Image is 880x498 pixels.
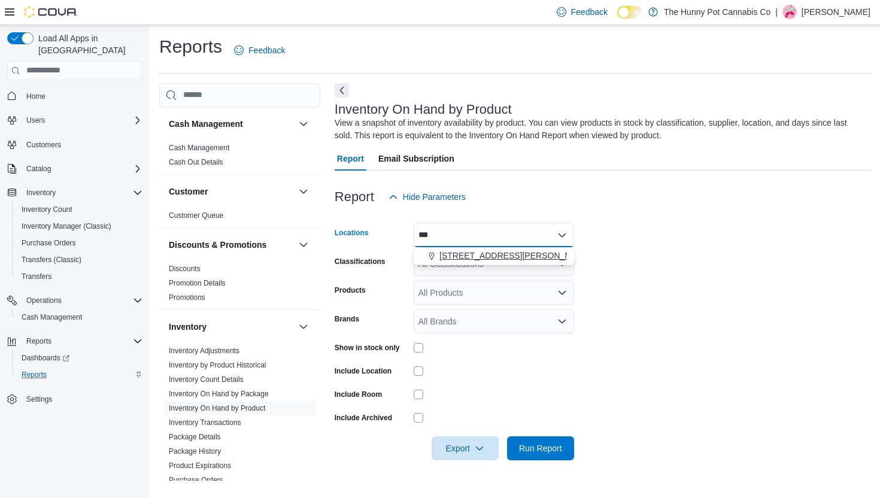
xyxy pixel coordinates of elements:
[169,361,266,369] a: Inventory by Product Historical
[2,333,147,350] button: Reports
[22,272,51,281] span: Transfers
[17,236,142,250] span: Purchase Orders
[17,368,51,382] a: Reports
[335,413,392,423] label: Include Archived
[557,230,567,240] button: Close list of options
[26,164,51,174] span: Catalog
[2,112,147,129] button: Users
[169,265,201,273] a: Discounts
[22,391,142,406] span: Settings
[169,432,221,442] span: Package Details
[571,6,608,18] span: Feedback
[17,202,142,217] span: Inventory Count
[169,158,223,166] a: Cash Out Details
[169,143,229,153] span: Cash Management
[169,186,208,198] h3: Customer
[12,309,147,326] button: Cash Management
[2,292,147,309] button: Operations
[169,278,226,288] span: Promotion Details
[557,288,567,297] button: Open list of options
[169,403,265,413] span: Inventory On Hand by Product
[664,5,770,19] p: The Hunny Pot Cannabis Co
[159,262,320,309] div: Discounts & Promotions
[169,321,207,333] h3: Inventory
[169,390,269,398] a: Inventory On Hand by Package
[22,113,50,127] button: Users
[22,238,76,248] span: Purchase Orders
[22,334,56,348] button: Reports
[169,461,231,470] span: Product Expirations
[12,366,147,383] button: Reports
[337,147,364,171] span: Report
[229,38,290,62] a: Feedback
[335,83,349,98] button: Next
[335,228,369,238] label: Locations
[17,351,74,365] a: Dashboards
[169,433,221,441] a: Package Details
[248,44,285,56] span: Feedback
[17,368,142,382] span: Reports
[22,138,66,152] a: Customers
[12,268,147,285] button: Transfers
[12,251,147,268] button: Transfers (Classic)
[557,317,567,326] button: Open list of options
[439,250,591,262] span: [STREET_ADDRESS][PERSON_NAME]
[169,186,294,198] button: Customer
[22,113,142,127] span: Users
[26,116,45,125] span: Users
[12,235,147,251] button: Purchase Orders
[22,293,142,308] span: Operations
[432,436,499,460] button: Export
[22,186,142,200] span: Inventory
[2,160,147,177] button: Catalog
[17,253,142,267] span: Transfers (Classic)
[169,347,239,355] a: Inventory Adjustments
[335,117,864,142] div: View a snapshot of inventory availability by product. You can view products in stock by classific...
[2,390,147,408] button: Settings
[2,87,147,105] button: Home
[335,286,366,295] label: Products
[22,392,57,406] a: Settings
[507,436,574,460] button: Run Report
[296,184,311,199] button: Customer
[159,35,222,59] h1: Reports
[169,389,269,399] span: Inventory On Hand by Package
[296,117,311,131] button: Cash Management
[169,321,294,333] button: Inventory
[775,5,778,19] p: |
[169,144,229,152] a: Cash Management
[169,118,294,130] button: Cash Management
[17,202,77,217] a: Inventory Count
[17,310,142,324] span: Cash Management
[169,418,241,427] a: Inventory Transactions
[384,185,471,209] button: Hide Parameters
[22,162,56,176] button: Catalog
[159,141,320,174] div: Cash Management
[26,336,51,346] span: Reports
[169,375,244,384] span: Inventory Count Details
[169,404,265,412] a: Inventory On Hand by Product
[2,184,147,201] button: Inventory
[34,32,142,56] span: Load All Apps in [GEOGRAPHIC_DATA]
[17,351,142,365] span: Dashboards
[378,147,454,171] span: Email Subscription
[169,346,239,356] span: Inventory Adjustments
[802,5,870,19] p: [PERSON_NAME]
[414,247,574,265] button: [STREET_ADDRESS][PERSON_NAME]
[335,102,512,117] h3: Inventory On Hand by Product
[159,208,320,227] div: Customer
[296,320,311,334] button: Inventory
[169,447,221,456] span: Package History
[7,83,142,439] nav: Complex example
[22,137,142,152] span: Customers
[17,219,142,233] span: Inventory Manager (Classic)
[519,442,562,454] span: Run Report
[335,390,382,399] label: Include Room
[22,186,60,200] button: Inventory
[169,476,223,484] a: Purchase Orders
[169,293,205,302] a: Promotions
[26,296,62,305] span: Operations
[17,310,87,324] a: Cash Management
[22,221,111,231] span: Inventory Manager (Classic)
